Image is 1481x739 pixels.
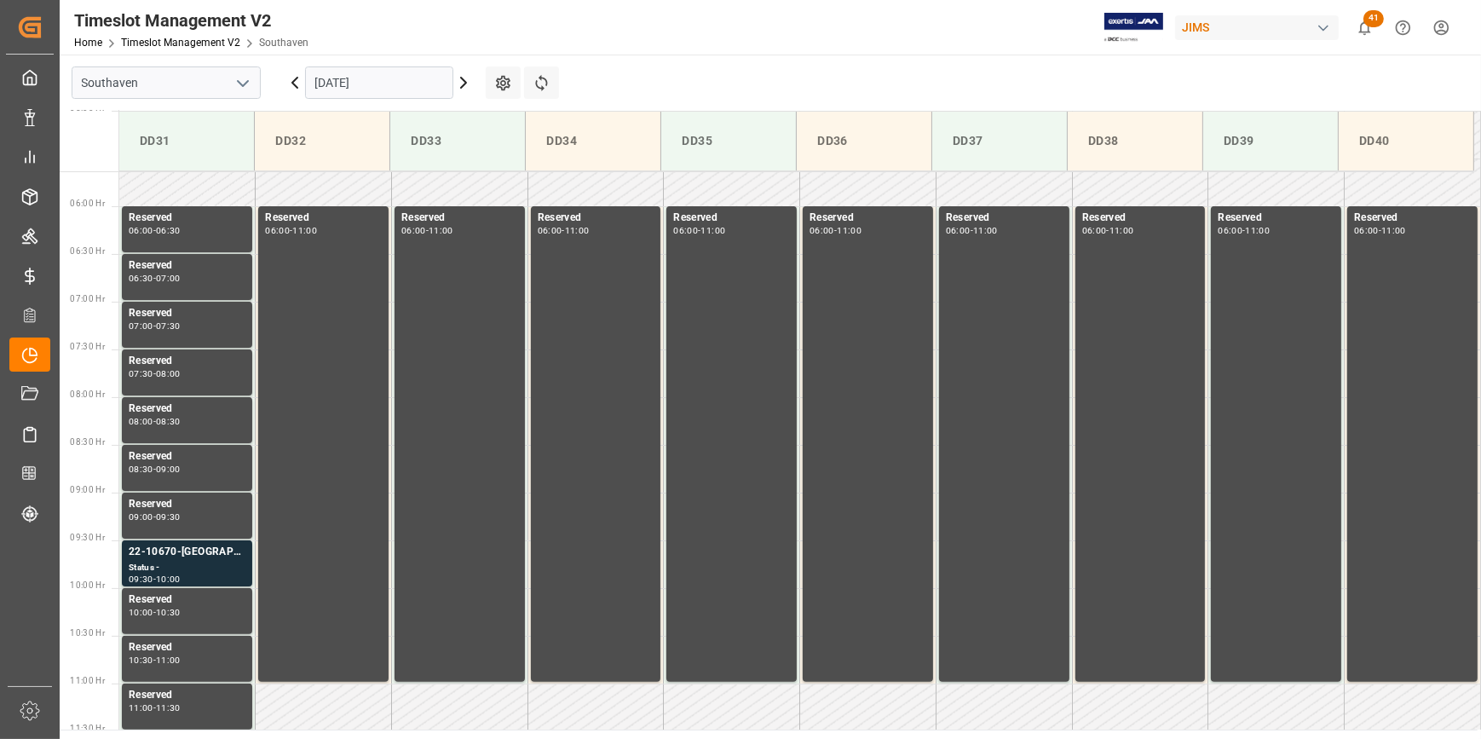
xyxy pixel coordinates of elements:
[1354,210,1471,227] div: Reserved
[429,227,453,234] div: 11:00
[1384,9,1422,47] button: Help Center
[834,227,837,234] div: -
[229,70,255,96] button: open menu
[153,704,156,712] div: -
[401,210,518,227] div: Reserved
[1106,227,1109,234] div: -
[129,448,245,465] div: Reserved
[129,639,245,656] div: Reserved
[153,465,156,473] div: -
[1352,125,1460,157] div: DD40
[129,305,245,322] div: Reserved
[1082,210,1199,227] div: Reserved
[156,418,181,425] div: 08:30
[539,125,647,157] div: DD34
[292,227,317,234] div: 11:00
[156,513,181,521] div: 09:30
[153,575,156,583] div: -
[129,544,245,561] div: 22-10670-[GEOGRAPHIC_DATA]
[129,592,245,609] div: Reserved
[156,370,181,378] div: 08:00
[673,227,698,234] div: 06:00
[810,125,918,157] div: DD36
[129,274,153,282] div: 06:30
[129,575,153,583] div: 09:30
[265,210,382,227] div: Reserved
[156,704,181,712] div: 11:30
[673,210,790,227] div: Reserved
[70,246,105,256] span: 06:30 Hr
[74,8,308,33] div: Timeslot Management V2
[265,227,290,234] div: 06:00
[72,66,261,99] input: Type to search/select
[946,125,1053,157] div: DD37
[70,676,105,685] span: 11:00 Hr
[70,437,105,447] span: 08:30 Hr
[946,210,1063,227] div: Reserved
[129,353,245,370] div: Reserved
[70,199,105,208] span: 06:00 Hr
[70,533,105,542] span: 09:30 Hr
[153,227,156,234] div: -
[153,370,156,378] div: -
[156,465,181,473] div: 09:00
[701,227,726,234] div: 11:00
[70,390,105,399] span: 08:00 Hr
[268,125,376,157] div: DD32
[70,628,105,638] span: 10:30 Hr
[129,401,245,418] div: Reserved
[129,609,153,616] div: 10:00
[70,485,105,494] span: 09:00 Hr
[1218,227,1242,234] div: 06:00
[1081,125,1189,157] div: DD38
[1104,13,1163,43] img: Exertis%20JAM%20-%20Email%20Logo.jpg_1722504956.jpg
[74,37,102,49] a: Home
[538,227,562,234] div: 06:00
[70,342,105,351] span: 07:30 Hr
[973,227,998,234] div: 11:00
[70,294,105,303] span: 07:00 Hr
[70,580,105,590] span: 10:00 Hr
[1354,227,1379,234] div: 06:00
[290,227,292,234] div: -
[121,37,240,49] a: Timeslot Management V2
[810,227,834,234] div: 06:00
[538,210,654,227] div: Reserved
[1217,125,1324,157] div: DD39
[129,465,153,473] div: 08:30
[129,704,153,712] div: 11:00
[426,227,429,234] div: -
[675,125,782,157] div: DD35
[129,370,153,378] div: 07:30
[129,687,245,704] div: Reserved
[153,418,156,425] div: -
[153,656,156,664] div: -
[698,227,700,234] div: -
[404,125,511,157] div: DD33
[156,322,181,330] div: 07:30
[1175,11,1346,43] button: JIMS
[1175,15,1339,40] div: JIMS
[1245,227,1270,234] div: 11:00
[1363,10,1384,27] span: 41
[565,227,590,234] div: 11:00
[1242,227,1245,234] div: -
[156,609,181,616] div: 10:30
[129,257,245,274] div: Reserved
[156,227,181,234] div: 06:30
[946,227,971,234] div: 06:00
[153,609,156,616] div: -
[837,227,862,234] div: 11:00
[129,656,153,664] div: 10:30
[129,496,245,513] div: Reserved
[133,125,240,157] div: DD31
[153,274,156,282] div: -
[1082,227,1107,234] div: 06:00
[1379,227,1381,234] div: -
[810,210,926,227] div: Reserved
[305,66,453,99] input: DD-MM-YYYY
[129,322,153,330] div: 07:00
[129,227,153,234] div: 06:00
[562,227,564,234] div: -
[129,418,153,425] div: 08:00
